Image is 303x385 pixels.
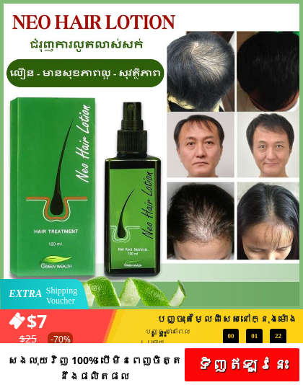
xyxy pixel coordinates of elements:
[185,348,299,381] p: ទិញ​ឥឡូវនេះ
[9,286,49,302] h3: Extra
[46,286,88,306] h3: Shipping Voucher
[145,327,224,348] h3: បញ្ចប់នៅពេល ក្រោយ
[47,332,74,346] h3: -70%
[8,353,182,383] span: សងលុយវិញ 100% បើមិនពេញចិត្តនឹងផលិតផល
[19,331,70,347] h3: $25
[157,312,299,342] h3: បញ្ចុះតម្លៃពិសេសនៅក្នុងម៉ោងនេះ
[27,306,171,335] h3: $7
